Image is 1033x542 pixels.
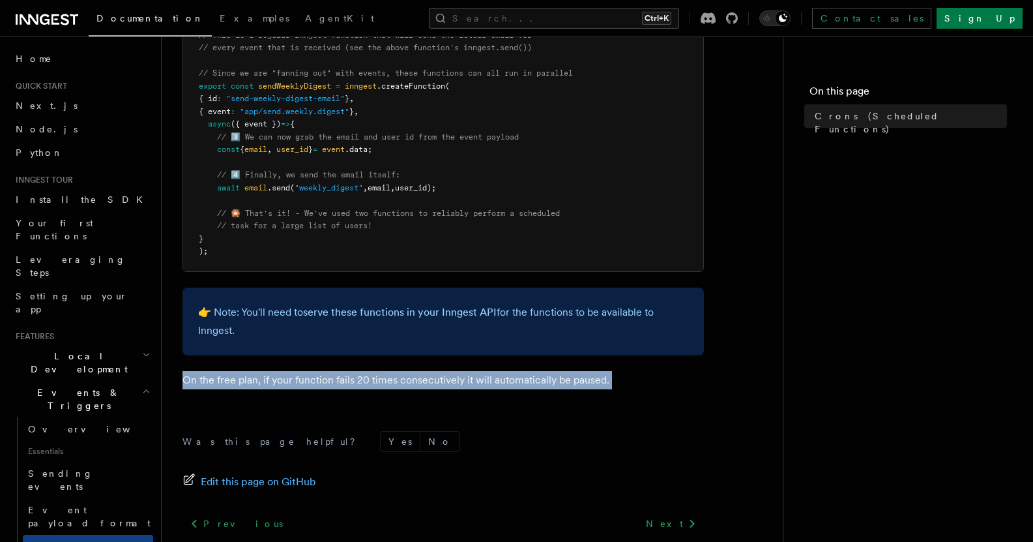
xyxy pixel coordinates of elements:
span: , [267,145,272,154]
span: // This is a regular Inngest function that will send the actual email for [199,31,532,40]
span: email [244,145,267,154]
span: , [390,183,395,192]
a: serve these functions in your Inngest API [303,306,497,318]
a: Sending events [23,462,153,498]
span: Documentation [96,13,204,23]
span: // 3️⃣ We can now grab the email and user id from the event payload [217,132,519,142]
span: event [322,145,345,154]
a: Next.js [10,94,153,117]
span: ( [445,82,450,91]
span: Sending events [28,468,93,492]
a: Crons (Scheduled Functions) [809,104,1007,141]
span: , [354,107,358,116]
a: Install the SDK [10,188,153,211]
span: async [208,119,231,128]
a: Examples [212,4,297,35]
span: user_id); [395,183,436,192]
span: : [217,94,222,103]
span: } [308,145,313,154]
span: ); [199,247,208,256]
span: Crons (Scheduled Functions) [815,110,1007,136]
span: = [313,145,317,154]
span: Quick start [10,81,67,91]
span: Local Development [10,350,142,376]
span: { [240,145,244,154]
a: AgentKit [297,4,382,35]
span: Events & Triggers [10,386,142,412]
p: Was this page helpful? [182,435,364,448]
a: Leveraging Steps [10,248,153,284]
button: Events & Triggers [10,381,153,417]
span: Overview [28,424,162,434]
span: Inngest tour [10,175,73,185]
span: Python [16,147,63,158]
span: { event [199,107,231,116]
h4: On this page [809,83,1007,104]
span: Edit this page on GitHub [201,473,316,491]
a: Overview [23,417,153,441]
span: // task for a large list of users! [217,221,372,230]
span: // every event that is received (see the above function's inngest.send()) [199,43,532,52]
kbd: Ctrl+K [642,12,671,25]
p: 👉 Note: You'll need to for the functions to be available to Inngest. [198,303,688,340]
span: email [368,183,390,192]
span: // 🎇 That's it! - We've used two functions to reliably perform a scheduled [217,209,560,218]
span: .createFunction [377,82,445,91]
span: .send [267,183,290,192]
span: const [231,82,254,91]
span: await [217,183,240,192]
span: => [281,119,290,128]
span: } [199,234,203,243]
span: "weekly_digest" [295,183,363,192]
span: Node.js [16,124,78,134]
p: On the free plan, if your function fails 20 times consecutively it will automatically be paused. [182,371,704,389]
span: const [217,145,240,154]
span: sendWeeklyDigest [258,82,331,91]
span: AgentKit [305,13,374,23]
a: Previous [182,512,290,535]
span: Next.js [16,100,78,111]
a: Setting up your app [10,284,153,321]
a: Edit this page on GitHub [182,473,316,491]
span: = [336,82,340,91]
span: "app/send.weekly.digest" [240,107,349,116]
span: Essentials [23,441,153,462]
span: : [231,107,235,116]
span: Event payload format [28,505,151,528]
a: Contact sales [812,8,931,29]
a: Documentation [89,4,212,37]
span: email [244,183,267,192]
span: inngest [345,82,377,91]
button: Yes [381,432,420,451]
span: ({ event }) [231,119,281,128]
span: user_id [276,145,308,154]
span: , [349,94,354,103]
span: "send-weekly-digest-email" [226,94,345,103]
span: export [199,82,226,91]
span: Install the SDK [16,194,151,205]
button: Toggle dark mode [759,10,791,26]
span: { [290,119,295,128]
a: Home [10,47,153,70]
span: // Since we are "fanning out" with events, these functions can all run in parallel [199,68,573,78]
span: { id [199,94,217,103]
span: ( [290,183,295,192]
button: No [420,432,459,451]
a: Your first Functions [10,211,153,248]
span: Features [10,331,54,342]
a: Sign Up [937,8,1023,29]
button: Local Development [10,344,153,381]
span: Your first Functions [16,218,93,241]
span: } [349,107,354,116]
span: // 4️⃣ Finally, we send the email itself: [217,170,400,179]
span: , [363,183,368,192]
span: Home [16,52,52,65]
span: Leveraging Steps [16,254,126,278]
span: .data; [345,145,372,154]
a: Next [638,512,704,535]
span: Examples [220,13,289,23]
a: Node.js [10,117,153,141]
a: Event payload format [23,498,153,535]
button: Search...Ctrl+K [429,8,679,29]
a: Python [10,141,153,164]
